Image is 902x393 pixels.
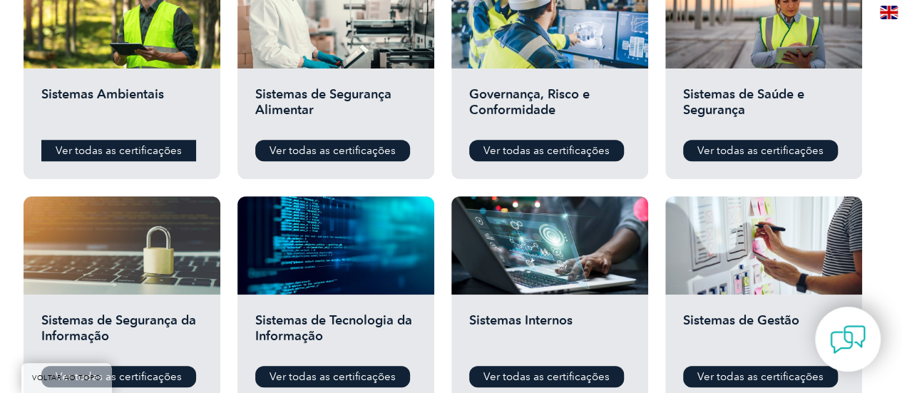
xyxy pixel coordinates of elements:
[683,140,838,161] a: Ver todas as certificações
[41,312,196,344] font: Sistemas de Segurança da Informação
[56,370,182,383] font: Ver todas as certificações
[469,86,590,118] font: Governança, Risco e Conformidade
[469,366,624,387] a: Ver todas as certificações
[683,366,838,387] a: Ver todas as certificações
[483,144,610,157] font: Ver todas as certificações
[270,370,396,383] font: Ver todas as certificações
[469,140,624,161] a: Ver todas as certificações
[41,366,196,387] a: Ver todas as certificações
[255,366,410,387] a: Ver todas as certificações
[683,312,799,328] font: Sistemas de Gestão
[21,363,112,393] a: VOLTAR AO TOPO
[483,370,610,383] font: Ver todas as certificações
[697,370,824,383] font: Ver todas as certificações
[469,312,573,328] font: Sistemas Internos
[41,140,196,161] a: Ver todas as certificações
[56,144,182,157] font: Ver todas as certificações
[683,86,804,118] font: Sistemas de Saúde e Segurança
[32,374,101,382] font: VOLTAR AO TOPO
[880,6,898,19] img: en
[255,312,412,344] font: Sistemas de Tecnologia da Informação
[41,86,164,102] font: Sistemas Ambientais
[255,140,410,161] a: Ver todas as certificações
[697,144,824,157] font: Ver todas as certificações
[255,86,391,118] font: Sistemas de Segurança Alimentar
[830,322,866,357] img: contact-chat.png
[270,144,396,157] font: Ver todas as certificações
